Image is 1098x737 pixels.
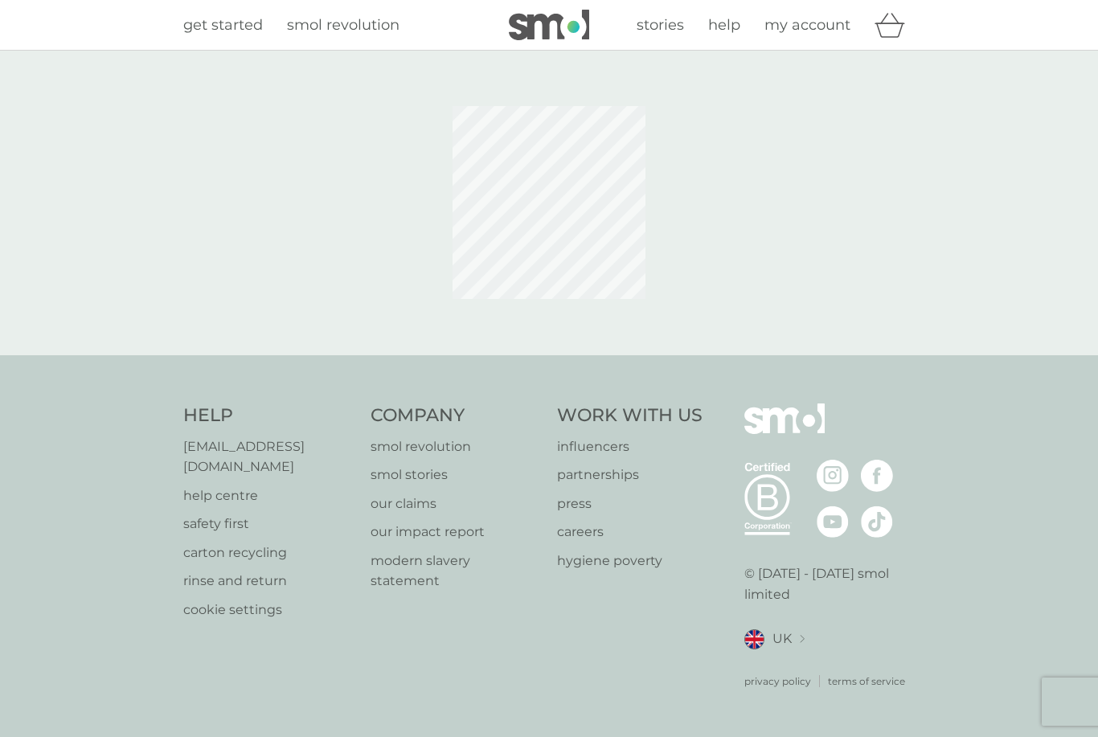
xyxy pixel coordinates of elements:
[183,16,263,34] span: get started
[183,436,354,477] a: [EMAIL_ADDRESS][DOMAIN_NAME]
[637,16,684,34] span: stories
[861,460,893,492] img: visit the smol Facebook page
[764,14,850,37] a: my account
[183,543,354,563] a: carton recycling
[744,403,825,458] img: smol
[287,14,399,37] a: smol revolution
[183,14,263,37] a: get started
[557,403,703,428] h4: Work With Us
[183,485,354,506] a: help centre
[708,14,740,37] a: help
[557,551,703,571] a: hygiene poverty
[371,551,542,592] a: modern slavery statement
[371,403,542,428] h4: Company
[772,628,792,649] span: UK
[371,522,542,543] a: our impact report
[509,10,589,40] img: smol
[287,16,399,34] span: smol revolution
[708,16,740,34] span: help
[557,493,703,514] a: press
[637,14,684,37] a: stories
[861,506,893,538] img: visit the smol Tiktok page
[875,9,915,41] div: basket
[371,493,542,514] a: our claims
[817,460,849,492] img: visit the smol Instagram page
[744,674,811,689] a: privacy policy
[744,563,916,604] p: © [DATE] - [DATE] smol limited
[183,514,354,534] a: safety first
[183,403,354,428] h4: Help
[557,465,703,485] a: partnerships
[371,436,542,457] a: smol revolution
[828,674,905,689] a: terms of service
[557,436,703,457] a: influencers
[183,571,354,592] a: rinse and return
[744,629,764,649] img: UK flag
[800,635,805,644] img: select a new location
[817,506,849,538] img: visit the smol Youtube page
[371,465,542,485] a: smol stories
[183,600,354,620] a: cookie settings
[764,16,850,34] span: my account
[557,522,703,543] a: careers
